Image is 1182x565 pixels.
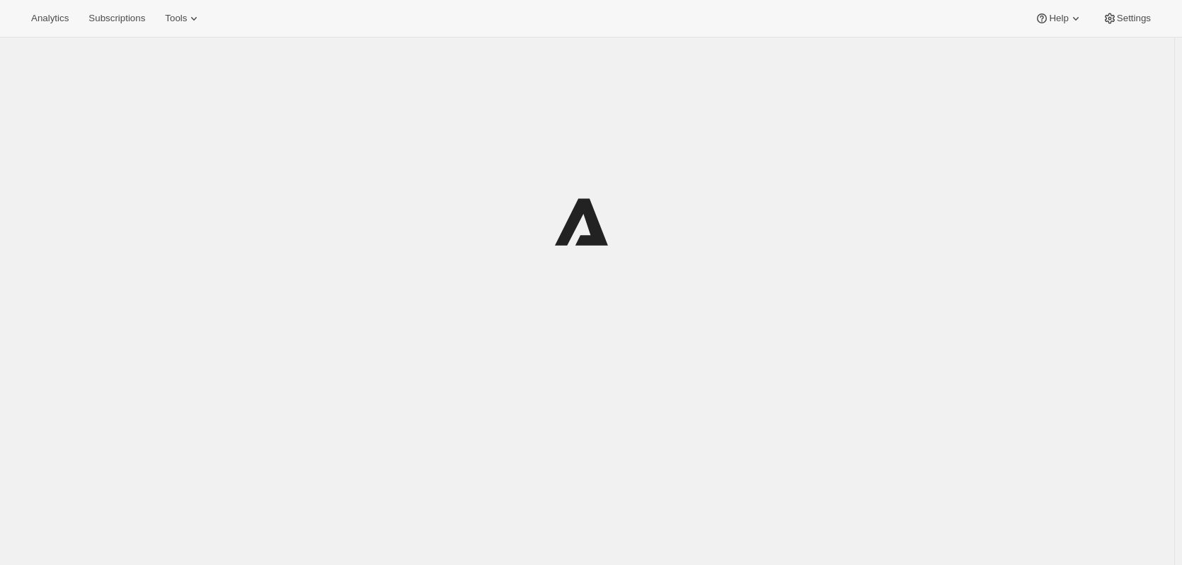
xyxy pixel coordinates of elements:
[31,13,69,24] span: Analytics
[88,13,145,24] span: Subscriptions
[165,13,187,24] span: Tools
[23,8,77,28] button: Analytics
[1094,8,1159,28] button: Settings
[1117,13,1151,24] span: Settings
[1026,8,1091,28] button: Help
[156,8,210,28] button: Tools
[80,8,154,28] button: Subscriptions
[1049,13,1068,24] span: Help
